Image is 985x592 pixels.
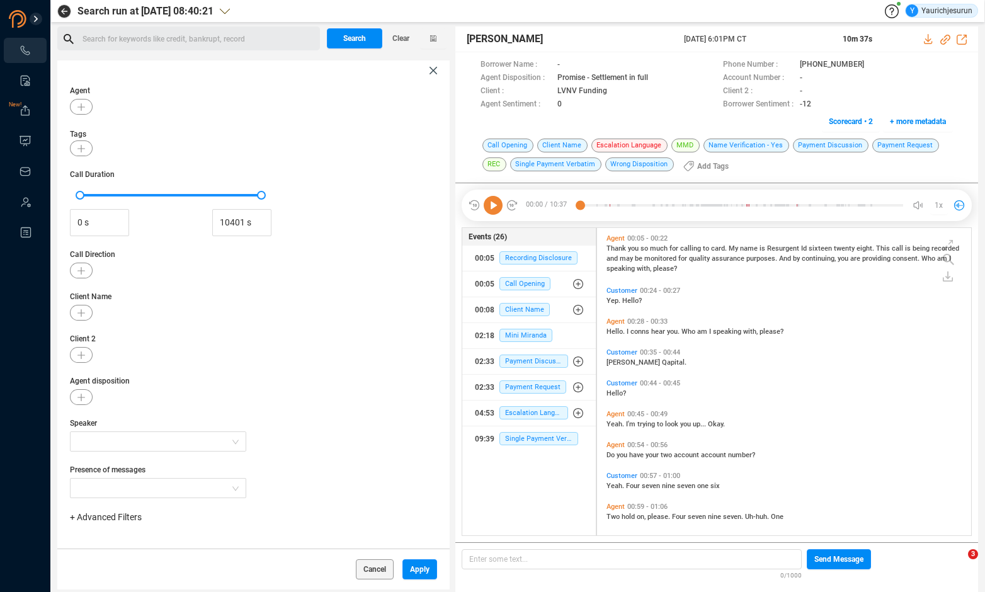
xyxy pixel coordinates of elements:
span: Name Verification - Yes [703,139,789,152]
span: Promise - Settlement in full [557,72,648,85]
button: Cancel [356,559,394,579]
button: Apply [402,559,437,579]
span: may [620,254,635,263]
a: New! [19,105,31,117]
span: eight. [857,244,876,253]
span: Recording Disclosure [499,251,578,265]
span: Client Name [70,291,437,302]
span: account [674,451,701,459]
span: you [838,254,850,263]
span: speaking [713,327,743,336]
span: look [665,420,680,428]
li: Visuals [4,128,47,154]
span: much [650,244,669,253]
span: Call Direction [70,249,437,260]
span: hold [622,513,637,521]
li: Interactions [4,38,47,63]
span: Qapital. [662,358,686,367]
span: calling [680,244,703,253]
img: prodigal-logo [9,10,78,28]
span: have [629,451,646,459]
span: -12 [800,98,811,111]
span: call [892,244,905,253]
div: grid [603,231,971,535]
span: seven [642,482,662,490]
span: six [710,482,720,490]
span: assurance [712,254,746,263]
span: Call Opening [482,139,533,152]
span: Borrower Name : [481,59,551,72]
span: on, [637,513,647,521]
span: you [680,420,693,428]
span: Agent disposition [70,375,437,387]
span: 00:59 - 01:06 [625,503,670,511]
span: number? [728,451,755,459]
span: monitored [644,254,678,263]
span: 00:28 - 00:33 [625,317,670,326]
button: 00:05Recording Disclosure [462,246,596,271]
span: your [646,451,661,459]
span: seven [677,482,697,490]
span: LVNV Funding [557,85,607,98]
button: 09:39Single Payment Verbatim [462,426,596,452]
span: Single Payment Verbatim [510,157,601,171]
span: [PERSON_NAME] [467,31,543,47]
div: 02:33 [475,377,494,397]
span: Scorecard • 2 [829,111,873,132]
span: Payment Request [499,380,566,394]
div: 02:18 [475,326,494,346]
span: Id [801,244,809,253]
span: am [937,254,949,263]
span: Clear [392,28,409,48]
button: Scorecard • 2 [822,111,880,132]
div: 09:39 [475,429,494,449]
span: Customer [606,533,637,542]
span: speaking [606,265,637,273]
span: nine [662,482,677,490]
span: Call Duration [70,169,437,180]
span: you [617,451,629,459]
span: - [800,72,802,85]
span: please. [647,513,672,521]
span: I [709,327,713,336]
span: 01:06 - 01:13 [637,533,683,542]
span: be [635,254,644,263]
span: by [793,254,802,263]
button: 04:53Escalation Language [462,401,596,426]
span: + more metadata [890,111,946,132]
span: Thank [606,244,628,253]
span: is [905,244,913,253]
span: Hello. [606,327,627,336]
span: Resurgent [767,244,801,253]
iframe: Intercom live chat [942,549,972,579]
span: [DATE] 6:01PM CT [684,33,828,45]
span: I'm [626,420,637,428]
span: please? [653,265,677,273]
span: conns [630,327,651,336]
span: Yeah. [606,482,626,490]
span: Payment Request [872,139,939,152]
span: Do [606,451,617,459]
span: Customer [606,348,637,356]
span: 0/1000 [780,569,802,580]
span: 00:24 - 00:27 [637,287,683,295]
span: Mini Miranda [499,329,552,342]
span: Payment Discussion [499,355,568,368]
span: Borrower Sentiment : [723,98,794,111]
span: Okay. [708,420,725,428]
span: Who [921,254,937,263]
span: 0 [557,98,562,111]
span: Agent [606,317,625,326]
button: 02:33Payment Discussion [462,349,596,374]
span: My [729,244,740,253]
span: 00:00 / 10:37 [518,196,580,215]
div: 02:33 [475,351,494,372]
span: and [606,254,620,263]
span: Who [681,327,697,336]
span: you [628,244,641,253]
span: to [657,420,665,428]
span: am [697,327,709,336]
div: 00:08 [475,300,494,320]
span: so [641,244,650,253]
span: 10m 37s [843,35,872,43]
